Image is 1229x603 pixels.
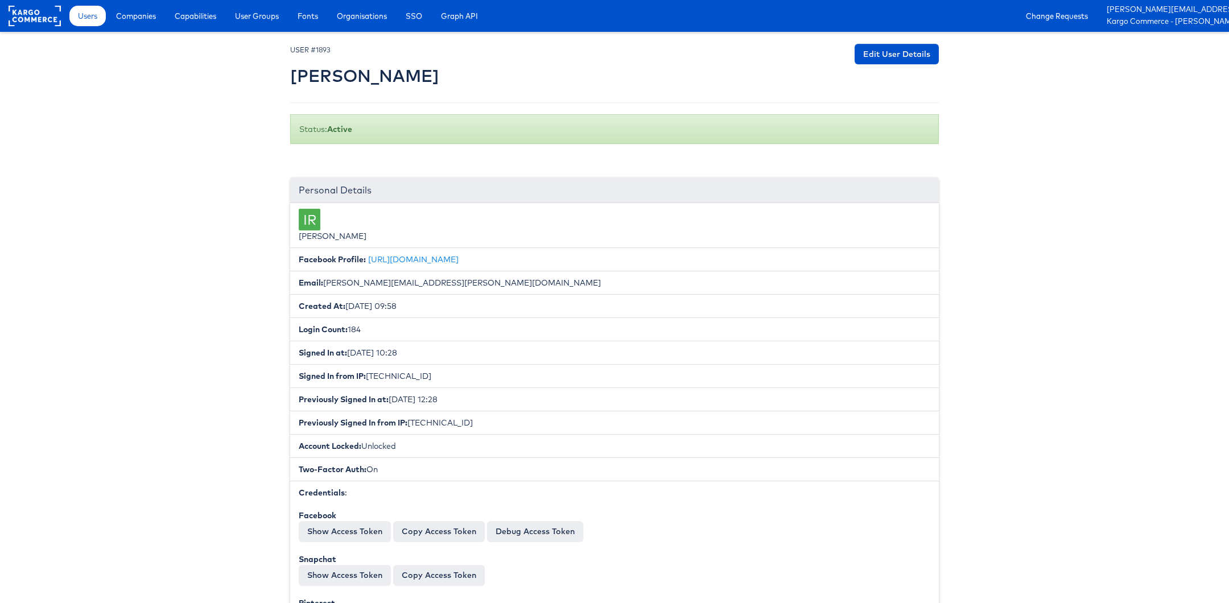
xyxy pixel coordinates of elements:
li: [DATE] 09:58 [290,294,939,318]
a: Fonts [289,6,327,26]
h2: [PERSON_NAME] [290,67,439,85]
a: Companies [108,6,164,26]
b: Facebook Profile: [299,254,366,265]
span: Organisations [337,10,387,22]
b: Signed In from IP: [299,371,366,381]
span: Fonts [298,10,318,22]
button: Show Access Token [299,521,391,542]
b: Snapchat [299,554,336,564]
b: Email: [299,278,323,288]
a: [PERSON_NAME][EMAIL_ADDRESS][PERSON_NAME][DOMAIN_NAME] [1107,4,1220,16]
b: Credentials [299,488,345,498]
div: Status: [290,114,939,144]
span: User Groups [235,10,279,22]
li: Unlocked [290,434,939,458]
a: SSO [397,6,431,26]
small: USER #1893 [290,46,331,54]
span: Companies [116,10,156,22]
a: Change Requests [1017,6,1096,26]
a: Debug Access Token [487,521,583,542]
b: Facebook [299,510,336,521]
span: SSO [406,10,422,22]
button: Copy Access Token [393,521,485,542]
b: Active [327,124,352,134]
b: Two-Factor Auth: [299,464,366,474]
li: [PERSON_NAME][EMAIL_ADDRESS][PERSON_NAME][DOMAIN_NAME] [290,271,939,295]
b: Account Locked: [299,441,361,451]
li: On [290,457,939,481]
button: Copy Access Token [393,565,485,585]
a: User Groups [226,6,287,26]
a: [URL][DOMAIN_NAME] [368,254,459,265]
div: IR [299,209,320,230]
div: Personal Details [290,178,939,203]
button: Show Access Token [299,565,391,585]
a: Capabilities [166,6,225,26]
a: Users [69,6,106,26]
li: [PERSON_NAME] [290,203,939,248]
span: Graph API [441,10,478,22]
span: Users [78,10,97,22]
a: Organisations [328,6,395,26]
li: 184 [290,317,939,341]
a: Graph API [432,6,486,26]
li: [TECHNICAL_ID] [290,364,939,388]
b: Previously Signed In from IP: [299,418,407,428]
a: Edit User Details [855,44,939,64]
a: Kargo Commerce - [PERSON_NAME] [1107,16,1220,28]
b: Created At: [299,301,345,311]
b: Login Count: [299,324,348,334]
li: [DATE] 10:28 [290,341,939,365]
span: Capabilities [175,10,216,22]
li: [TECHNICAL_ID] [290,411,939,435]
b: Signed In at: [299,348,347,358]
b: Previously Signed In at: [299,394,389,404]
li: [DATE] 12:28 [290,387,939,411]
